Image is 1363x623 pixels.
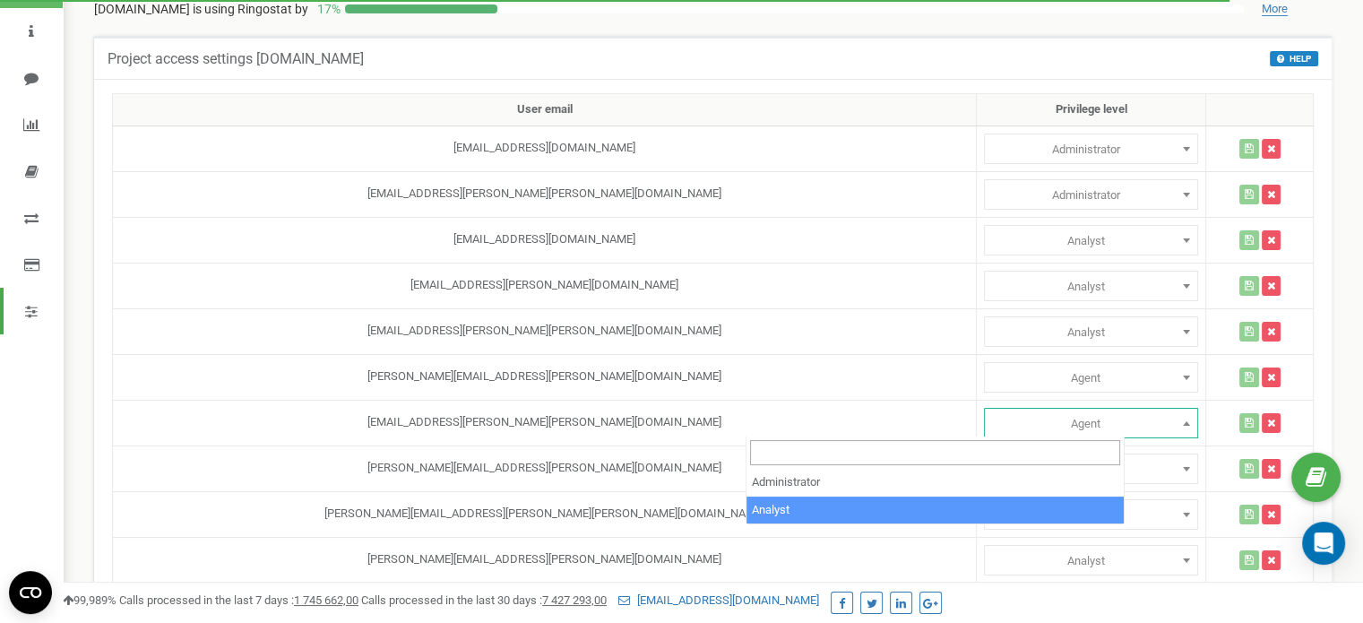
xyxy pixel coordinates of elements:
[984,179,1198,210] span: Administrator
[990,183,1192,208] span: Administrator
[113,491,977,537] td: [PERSON_NAME][EMAIL_ADDRESS][PERSON_NAME][PERSON_NAME][DOMAIN_NAME]
[984,225,1198,255] span: Administrator
[361,593,607,607] span: Calls processed in the last 30 days :
[984,545,1198,575] span: Administrator
[990,274,1192,299] span: Analyst
[990,320,1192,345] span: Analyst
[113,537,977,583] td: [PERSON_NAME][EMAIL_ADDRESS][PERSON_NAME][DOMAIN_NAME]
[990,137,1192,162] span: Administrator
[119,593,358,607] span: Calls processed in the last 7 days :
[1302,522,1345,565] div: Open Intercom Messenger
[977,94,1206,126] th: Privilege level
[9,571,52,614] button: Open CMP widget
[990,411,1192,437] span: Agent
[113,446,977,491] td: [PERSON_NAME][EMAIL_ADDRESS][PERSON_NAME][DOMAIN_NAME]
[113,217,977,263] td: [EMAIL_ADDRESS][DOMAIN_NAME]
[113,400,977,446] td: [EMAIL_ADDRESS][PERSON_NAME][PERSON_NAME][DOMAIN_NAME]
[108,51,364,67] h5: Project access settings [DOMAIN_NAME]
[113,263,977,308] td: [EMAIL_ADDRESS][PERSON_NAME][DOMAIN_NAME]
[542,593,607,607] u: 7 427 293,00
[746,469,1124,497] li: Administrator
[113,94,977,126] th: User email
[193,2,308,16] span: is using Ringostat by
[294,593,358,607] u: 1 745 662,00
[984,408,1198,438] span: Administrator
[63,593,116,607] span: 99,989%
[990,549,1192,574] span: Analyst
[990,366,1192,391] span: Agent
[984,271,1198,301] span: Administrator
[113,125,977,171] td: [EMAIL_ADDRESS][DOMAIN_NAME]
[984,316,1198,347] span: Administrator
[1270,51,1318,66] button: HELP
[746,497,1124,524] li: Analyst
[618,593,819,607] a: [EMAIL_ADDRESS][DOMAIN_NAME]
[113,171,977,217] td: [EMAIL_ADDRESS][PERSON_NAME][PERSON_NAME][DOMAIN_NAME]
[990,229,1192,254] span: Analyst
[113,354,977,400] td: [PERSON_NAME][EMAIL_ADDRESS][PERSON_NAME][DOMAIN_NAME]
[984,362,1198,393] span: Administrator
[1262,2,1288,16] span: More
[984,134,1198,164] span: Administrator
[113,308,977,354] td: [EMAIL_ADDRESS][PERSON_NAME][PERSON_NAME][DOMAIN_NAME]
